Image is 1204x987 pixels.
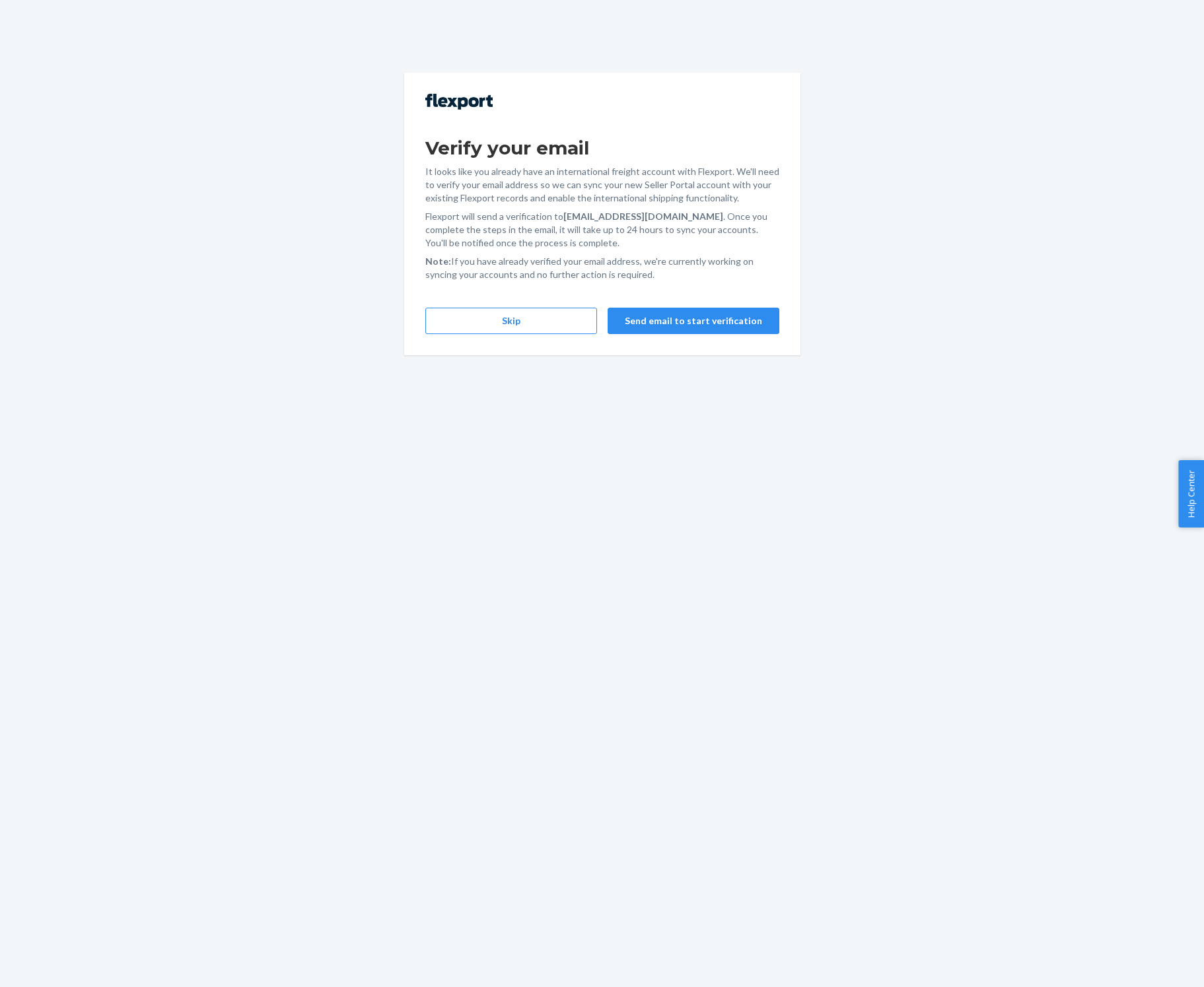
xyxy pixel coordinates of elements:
button: Help Center [1178,460,1204,528]
strong: [EMAIL_ADDRESS][DOMAIN_NAME] [563,211,723,222]
button: Skip [425,308,597,334]
img: Flexport logo [425,94,493,110]
strong: Note: [425,255,451,267]
h1: Verify your email [425,136,779,160]
p: Flexport will send a verification to . Once you complete the steps in the email, it will take up ... [425,210,779,250]
p: It looks like you already have an international freight account with Flexport. We'll need to veri... [425,165,779,205]
button: Send email to start verification [608,308,779,334]
p: If you have already verified your email address, we're currently working on syncing your accounts... [425,255,779,281]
